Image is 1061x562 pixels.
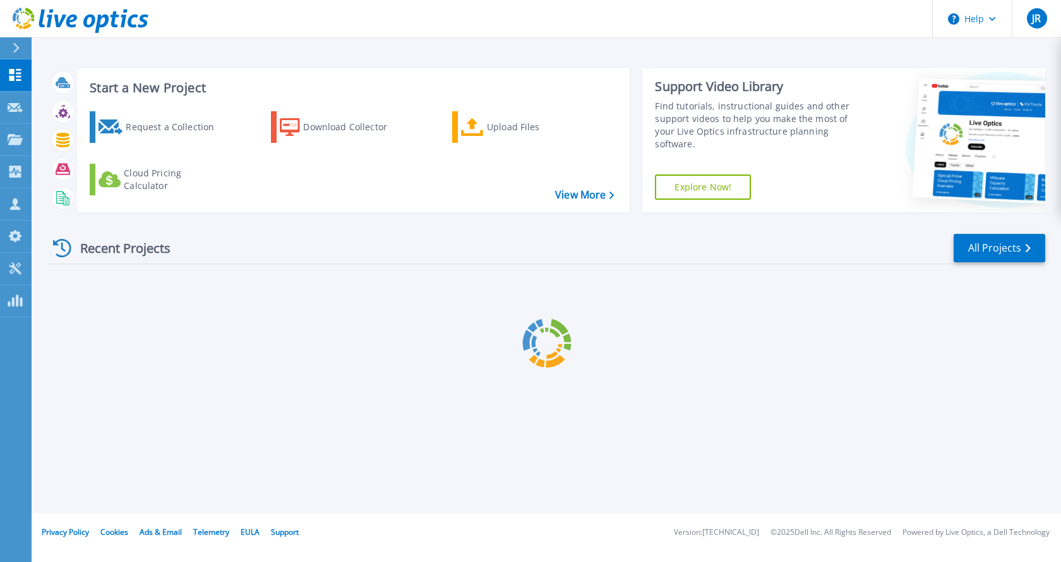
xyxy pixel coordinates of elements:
[271,111,412,143] a: Download Collector
[902,528,1050,537] li: Powered by Live Optics, a Dell Technology
[1032,13,1041,23] span: JR
[271,527,299,537] a: Support
[655,174,751,200] a: Explore Now!
[655,100,858,150] div: Find tutorials, instructional guides and other support videos to help you make the most of your L...
[452,111,593,143] a: Upload Files
[770,528,891,537] li: © 2025 Dell Inc. All Rights Reserved
[140,527,182,537] a: Ads & Email
[90,164,231,195] a: Cloud Pricing Calculator
[674,528,759,537] li: Version: [TECHNICAL_ID]
[100,527,128,537] a: Cookies
[124,167,225,192] div: Cloud Pricing Calculator
[954,234,1045,262] a: All Projects
[42,527,89,537] a: Privacy Policy
[49,233,188,264] div: Recent Projects
[555,189,614,201] a: View More
[193,527,229,537] a: Telemetry
[655,78,858,95] div: Support Video Library
[90,81,614,95] h3: Start a New Project
[303,114,404,140] div: Download Collector
[126,114,227,140] div: Request a Collection
[90,111,231,143] a: Request a Collection
[241,527,260,537] a: EULA
[487,114,588,140] div: Upload Files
